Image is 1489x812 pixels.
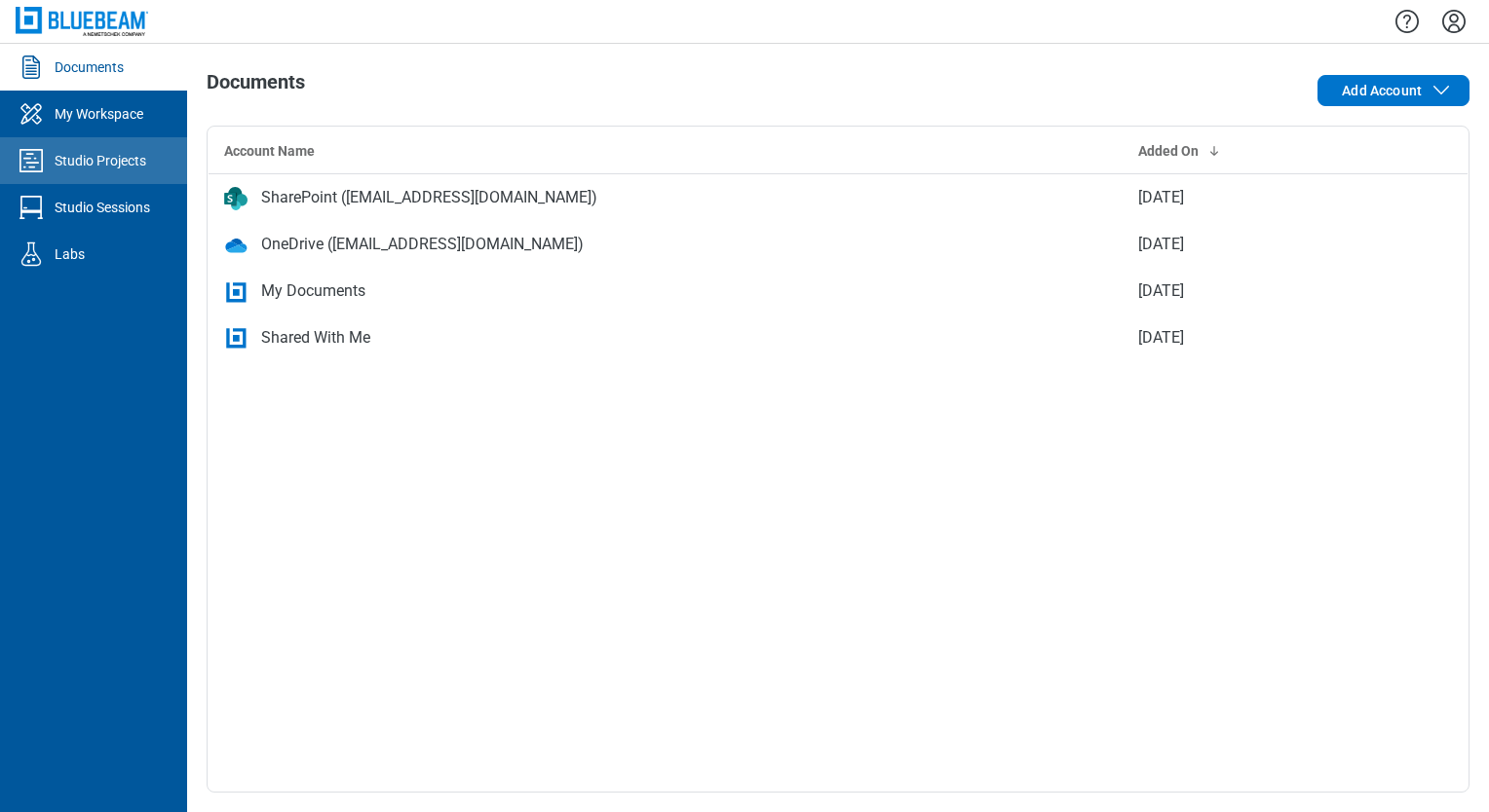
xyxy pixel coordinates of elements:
div: Labs [55,244,85,264]
td: [DATE] [1123,268,1375,314]
span: Add Account [1342,81,1422,100]
td: [DATE] [1123,174,1375,221]
div: Documents [55,57,124,77]
table: bb-data-table [208,127,1469,361]
div: SharePoint ([EMAIL_ADDRESS][DOMAIN_NAME]) [261,186,597,209]
svg: Labs [16,239,47,270]
svg: Documents [16,52,47,83]
h1: Documents [207,71,305,102]
div: Shared With Me [261,326,370,350]
div: Studio Projects [55,151,146,170]
svg: My Workspace [16,98,47,129]
div: Account Name [224,141,1107,161]
button: Settings [1438,5,1470,38]
td: [DATE] [1123,221,1375,268]
td: [DATE] [1123,314,1375,361]
svg: Studio Projects [16,145,47,176]
button: Add Account [1317,75,1470,106]
div: Added On [1138,141,1359,161]
div: OneDrive ([EMAIL_ADDRESS][DOMAIN_NAME]) [261,233,584,256]
img: Bluebeam, Inc. [16,7,148,35]
div: Studio Sessions [55,198,150,217]
div: My Workspace [55,104,143,124]
div: My Documents [261,279,365,303]
svg: Studio Sessions [16,192,47,223]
